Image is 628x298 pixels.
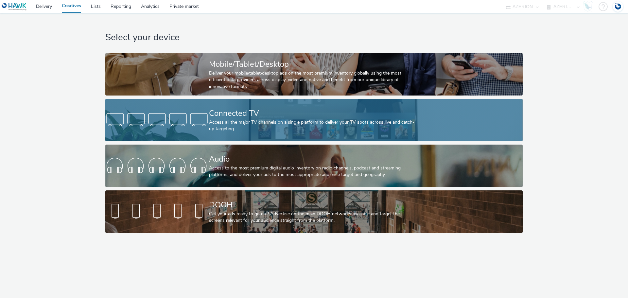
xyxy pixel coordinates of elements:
[105,99,522,141] a: Connected TVAccess all the major TV channels on a single platform to deliver your TV spots across...
[209,153,416,165] div: Audio
[209,199,416,211] div: DOOH
[209,119,416,132] div: Access all the major TV channels on a single platform to deliver your TV spots across live and ca...
[209,165,416,178] div: Access to the most premium digital audio inventory on radio channels, podcast and streaming platf...
[105,53,522,96] a: Mobile/Tablet/DesktopDeliver your mobile/tablet/desktop ads on the most premium inventory globall...
[613,1,623,12] img: Account DE
[105,145,522,187] a: AudioAccess to the most premium digital audio inventory on radio channels, podcast and streaming ...
[105,31,522,44] h1: Select your device
[209,108,416,119] div: Connected TV
[209,70,416,90] div: Deliver your mobile/tablet/desktop ads on the most premium inventory globally using the most effi...
[105,190,522,233] a: DOOHGet your ads ready to go out! Advertise on the main DOOH networks available and target the sc...
[2,3,27,11] img: undefined Logo
[209,59,416,70] div: Mobile/Tablet/Desktop
[583,1,595,12] a: Hawk Academy
[209,211,416,224] div: Get your ads ready to go out! Advertise on the main DOOH networks available and target the screen...
[583,1,593,12] img: Hawk Academy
